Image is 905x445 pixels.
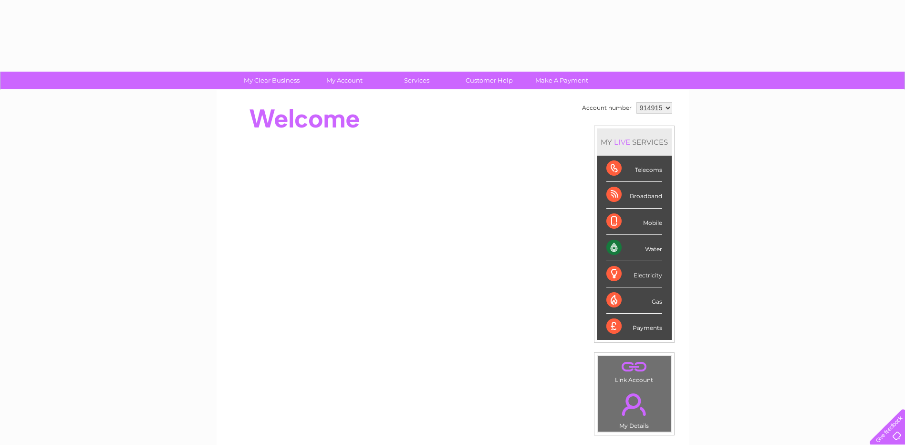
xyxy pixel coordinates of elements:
[597,128,672,156] div: MY SERVICES
[580,100,634,116] td: Account number
[606,235,662,261] div: Water
[232,72,311,89] a: My Clear Business
[606,182,662,208] div: Broadband
[597,356,671,386] td: Link Account
[522,72,601,89] a: Make A Payment
[600,359,668,375] a: .
[606,287,662,314] div: Gas
[606,314,662,339] div: Payments
[612,138,632,147] div: LIVE
[600,388,668,421] a: .
[450,72,529,89] a: Customer Help
[606,261,662,287] div: Electricity
[606,156,662,182] div: Telecoms
[606,209,662,235] div: Mobile
[305,72,384,89] a: My Account
[597,385,671,432] td: My Details
[377,72,456,89] a: Services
